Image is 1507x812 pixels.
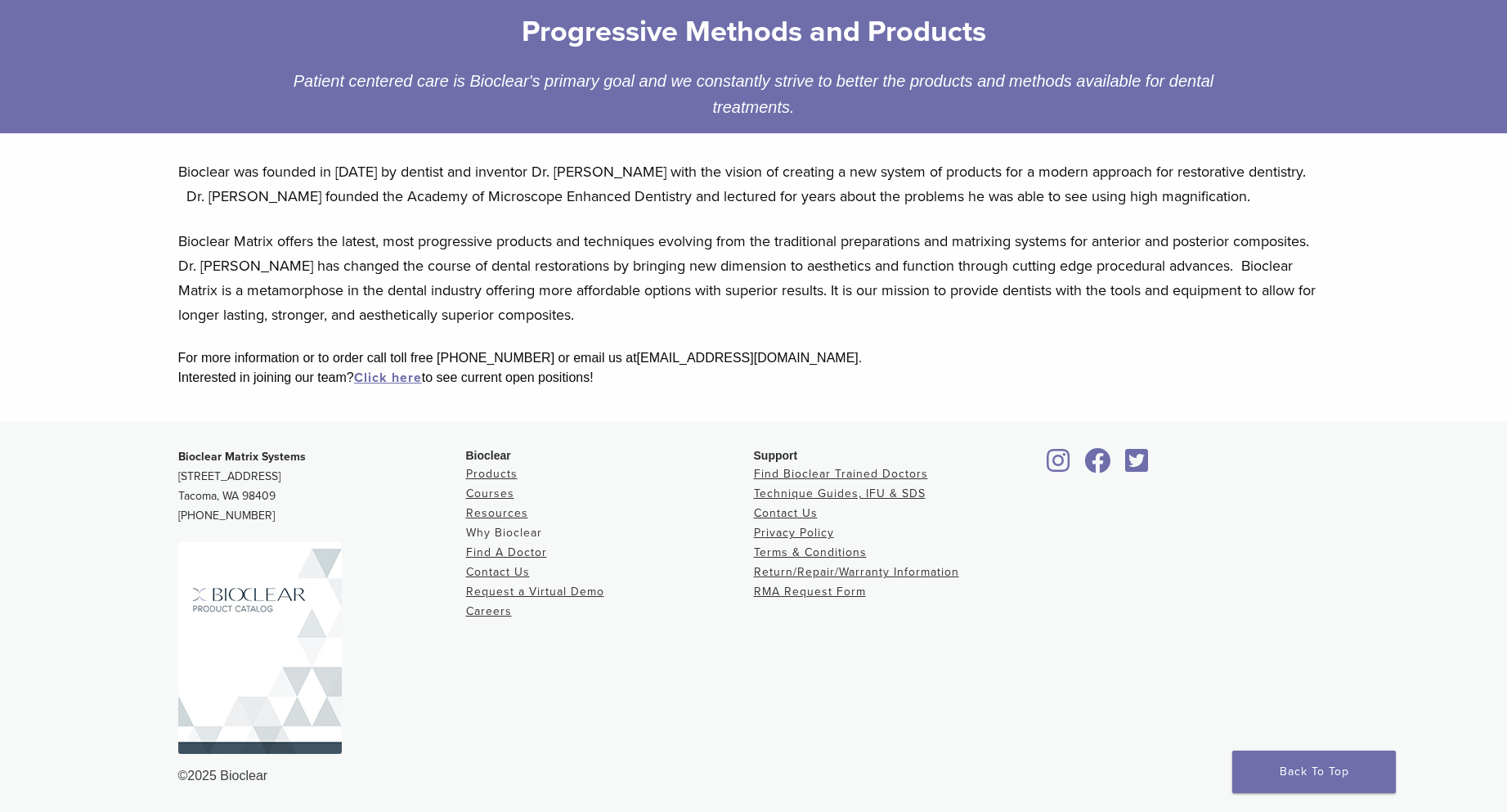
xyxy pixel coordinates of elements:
[354,370,422,386] a: Click here
[754,467,928,481] a: Find Bioclear Trained Doctors
[754,526,834,540] a: Privacy Policy
[1120,458,1155,474] a: Bioclear
[466,585,604,599] a: Request a Virtual Demo
[466,545,547,559] a: Find A Doctor
[754,545,867,559] a: Terms & Conditions
[178,447,466,526] p: [STREET_ADDRESS] Tacoma, WA 98409 [PHONE_NUMBER]
[466,449,511,462] span: Bioclear
[178,348,1330,368] div: For more information or to order call toll free [PHONE_NUMBER] or email us at [EMAIL_ADDRESS][DOM...
[466,565,530,579] a: Contact Us
[178,159,1330,209] p: Bioclear was founded in [DATE] by dentist and inventor Dr. [PERSON_NAME] with the vision of creat...
[466,506,528,520] a: Resources
[466,487,514,500] a: Courses
[178,766,1330,786] div: ©2025 Bioclear
[754,506,818,520] a: Contact Us
[1232,751,1396,793] a: Back To Top
[1042,458,1076,474] a: Bioclear
[754,585,866,599] a: RMA Request Form
[754,487,926,500] a: Technique Guides, IFU & SDS
[754,565,959,579] a: Return/Repair/Warranty Information
[178,450,306,464] strong: Bioclear Matrix Systems
[754,449,798,462] span: Support
[178,368,1330,388] div: Interested in joining our team? to see current open positions!
[466,604,512,618] a: Careers
[263,12,1244,52] h2: Progressive Methods and Products
[1079,458,1117,474] a: Bioclear
[178,542,342,754] img: Bioclear
[466,467,518,481] a: Products
[178,229,1330,327] p: Bioclear Matrix offers the latest, most progressive products and techniques evolving from the tra...
[466,526,542,540] a: Why Bioclear
[251,68,1256,120] div: Patient centered care is Bioclear's primary goal and we constantly strive to better the products ...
